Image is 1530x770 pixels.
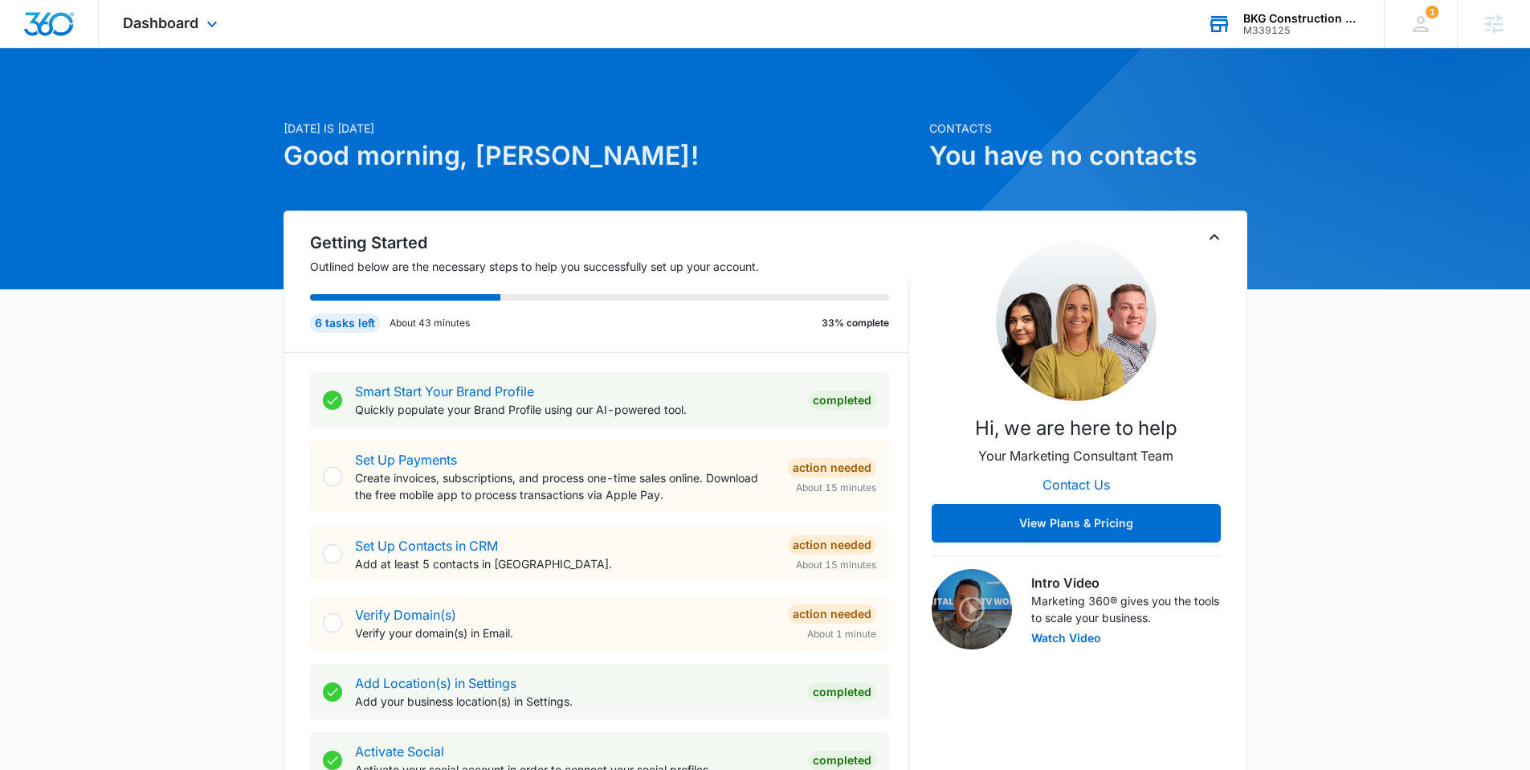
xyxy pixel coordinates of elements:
div: account id [1243,25,1361,36]
a: Add Location(s) in Settings [355,675,516,691]
p: Hi, we are here to help [975,414,1177,443]
a: Set Up Contacts in CRM [355,538,498,554]
p: Marketing 360® gives you the tools to scale your business. [1031,592,1221,626]
button: View Plans & Pricing [932,504,1221,543]
p: Your Marketing Consultant Team [978,446,1173,465]
p: Outlined below are the necessary steps to help you successfully set up your account. [310,258,909,275]
p: Quickly populate your Brand Profile using our AI-powered tool. [355,401,795,418]
a: Smart Start Your Brand Profile [355,383,534,399]
a: Set Up Payments [355,452,457,468]
span: About 1 minute [807,627,876,641]
span: 1 [1426,6,1438,18]
img: Intro Video [932,569,1012,649]
div: Completed [808,391,876,410]
span: About 15 minutes [796,481,876,495]
h1: Good morning, [PERSON_NAME]! [284,137,920,175]
span: Dashboard [123,14,198,31]
div: Action Needed [788,604,876,624]
span: About 15 minutes [796,558,876,572]
div: account name [1243,12,1361,25]
p: About 43 minutes [390,316,470,330]
p: Contacts [929,120,1247,137]
div: Completed [808,682,876,702]
a: Activate Social [355,743,444,760]
div: notifications count [1426,6,1438,18]
h2: Getting Started [310,231,909,255]
p: Add at least 5 contacts in [GEOGRAPHIC_DATA]. [355,555,775,572]
p: 33% complete [822,316,889,330]
button: Watch Video [1031,633,1101,644]
div: 6 tasks left [310,313,380,333]
p: Verify your domain(s) in Email. [355,625,775,641]
h3: Intro Video [1031,573,1221,592]
a: Verify Domain(s) [355,607,456,623]
div: Action Needed [788,458,876,477]
h1: You have no contacts [929,137,1247,175]
div: Action Needed [788,535,876,555]
p: Create invoices, subscriptions, and process one-time sales online. Download the free mobile app t... [355,469,775,503]
p: Add your business location(s) in Settings. [355,693,795,710]
p: [DATE] is [DATE] [284,120,920,137]
button: Contact Us [1026,465,1126,504]
button: Toggle Collapse [1205,227,1224,247]
div: Completed [808,751,876,770]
